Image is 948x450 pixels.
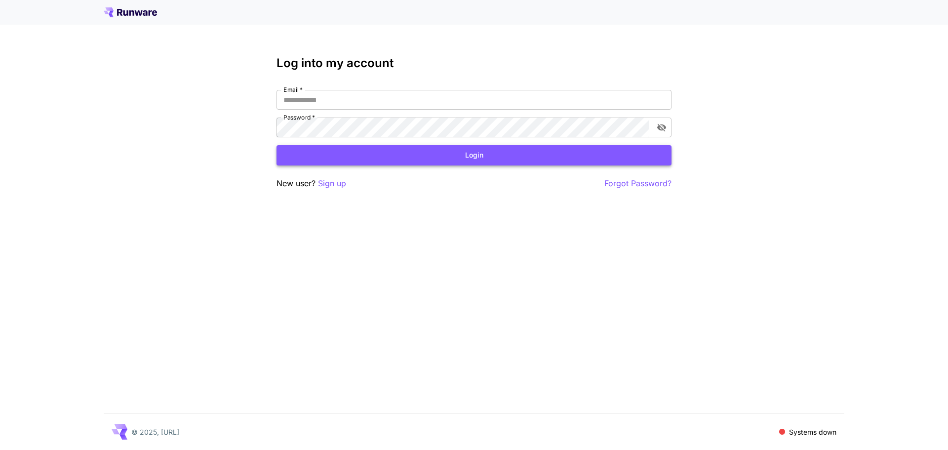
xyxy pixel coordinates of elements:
label: Password [283,113,315,122]
button: Sign up [318,177,346,190]
p: Systems down [789,427,836,437]
label: Email [283,85,303,94]
button: Login [276,145,671,165]
button: Forgot Password? [604,177,671,190]
p: © 2025, [URL] [131,427,179,437]
h3: Log into my account [276,56,671,70]
p: New user? [276,177,346,190]
button: toggle password visibility [653,119,671,136]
